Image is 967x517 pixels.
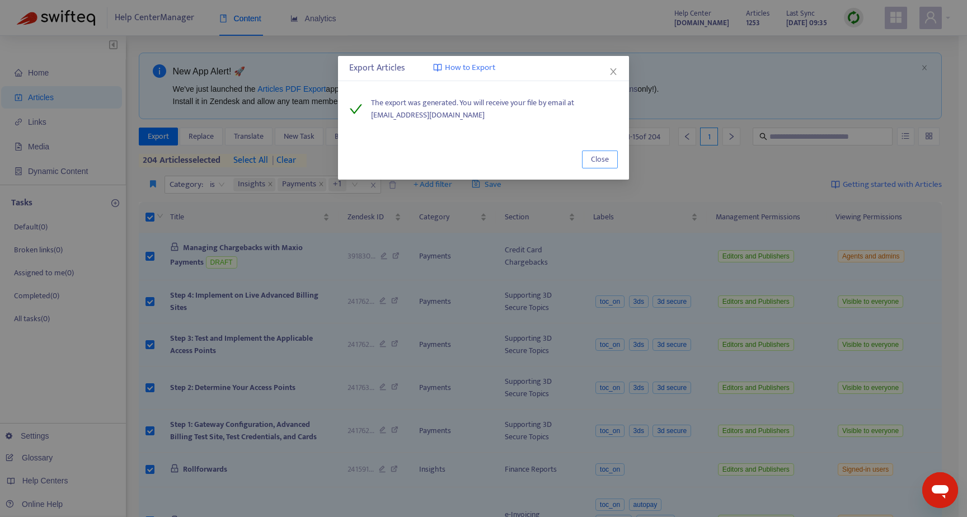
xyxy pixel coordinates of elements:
button: Close [607,65,619,78]
span: check [349,102,363,116]
span: The export was generated. You will receive your file by email at [EMAIL_ADDRESS][DOMAIN_NAME] [371,97,618,121]
iframe: Button to launch messaging window [922,472,958,508]
img: image-link [433,63,442,72]
button: Close [582,151,618,168]
span: close [609,67,618,76]
span: Close [591,153,609,166]
div: Export Articles [349,62,618,75]
a: How to Export [433,62,495,74]
span: How to Export [445,62,495,74]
